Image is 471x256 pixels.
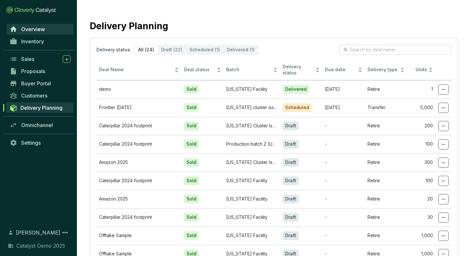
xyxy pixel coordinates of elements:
[224,208,280,226] td: Wyoming Facility
[96,98,181,117] td: Frontier August 2025
[6,137,74,148] a: Settings
[283,140,299,149] div: Draft
[224,190,280,208] td: Wyoming Facility
[184,103,199,112] div: Sold
[184,67,215,73] span: Deal status
[134,45,259,55] div: segmented control
[368,67,399,73] span: Delivery type
[21,92,47,99] span: Customers
[96,117,181,135] td: Caterpillar 2024 footprint
[96,60,181,80] th: Deal Name
[96,153,181,172] td: Amazon 2025
[325,178,362,184] p: -
[365,190,407,208] td: Retire
[90,19,168,33] h2: Delivery Planning
[6,120,74,131] a: Omnichannel
[224,80,280,98] td: Wyoming Facility
[283,231,299,240] div: Draft
[21,140,41,146] span: Settings
[283,176,299,185] div: Draft
[184,231,199,240] div: Sold
[96,190,181,208] td: Amazon 2025
[365,117,407,135] td: Retire
[283,158,299,167] div: Draft
[407,98,435,117] td: 5,000
[325,196,362,202] p: -
[181,60,224,80] th: Deal status
[365,60,407,80] th: Delivery type
[410,67,427,73] span: Units
[184,213,199,222] div: Sold
[407,172,435,190] td: 100
[226,67,272,73] span: Batch
[325,141,362,147] p: -
[96,135,181,153] td: Caterpillar 2024 footprint
[325,214,362,220] p: -
[365,98,407,117] td: Transfer
[407,135,435,153] td: 100
[365,226,407,245] td: Retire
[365,153,407,172] td: Retire
[224,172,280,190] td: Wyoming Facility
[224,98,280,117] td: North Carolina cluster issuance
[325,159,362,166] p: -
[6,90,74,101] a: Customers
[21,68,45,74] span: Proposals
[365,135,407,153] td: Retire
[96,226,181,245] td: Offtake Sample
[135,45,158,54] div: All (24)
[325,86,362,92] p: [DATE]
[224,60,280,80] th: Batch
[283,213,299,222] div: Draft
[16,242,65,250] span: Catalyst Demo 2025
[322,60,365,80] th: Due date
[224,153,280,172] td: South Carolina Cluster Issuance
[365,208,407,226] td: Retire
[96,172,181,190] td: Caterpillar 2024 footprint
[283,103,312,112] div: Scheduled
[184,158,199,167] div: Sold
[325,123,362,129] p: -
[407,190,435,208] td: 20
[99,67,173,73] span: Deal Name
[407,226,435,245] td: 1,000
[325,105,362,111] p: [DATE]
[21,105,62,111] span: Delivery Planning
[6,66,74,77] a: Proposals
[407,80,435,98] td: 1
[280,60,322,80] th: Delivery status
[325,233,362,239] p: -
[283,122,299,130] div: Draft
[16,229,60,236] span: [PERSON_NAME]
[6,78,74,89] a: Buyer Portal
[184,122,199,130] div: Sold
[6,54,74,64] a: Sales
[325,67,356,73] span: Due date
[283,64,314,76] span: Delivery status
[6,102,74,113] a: Delivery Planning
[6,24,74,35] a: Overview
[96,208,181,226] td: Caterpillar 2024 footprint
[407,117,435,135] td: 200
[184,140,199,149] div: Sold
[96,80,181,98] td: demo
[224,117,280,135] td: South Carolina Cluster Issuance
[21,38,44,45] span: Inventory
[407,208,435,226] td: 30
[96,47,131,53] p: Delivery status:
[21,26,45,32] span: Overview
[21,56,34,62] span: Sales
[407,153,435,172] td: 300
[21,80,51,87] span: Buyer Portal
[184,176,199,185] div: Sold
[283,195,299,203] div: Draft
[158,45,186,54] div: Draft (22)
[6,36,74,47] a: Inventory
[186,45,223,54] div: Scheduled (1)
[223,45,258,54] div: Delivered (1)
[224,135,280,153] td: Production batch 2 (Units 101-200)
[184,85,199,94] div: Sold
[365,80,407,98] td: Retire
[365,172,407,190] td: Retire
[283,85,309,94] div: Delivered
